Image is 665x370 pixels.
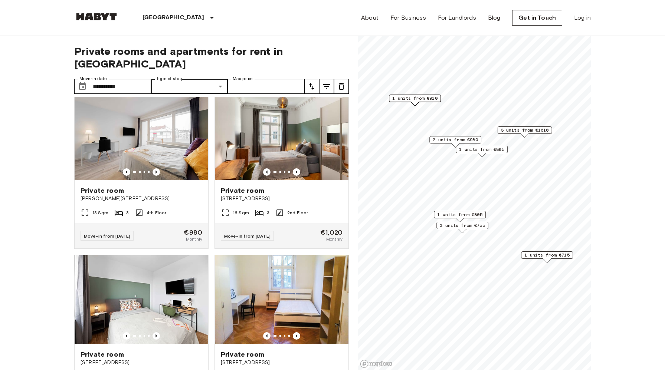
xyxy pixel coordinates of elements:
span: 1 units from €885 [459,146,504,153]
span: Private room [221,350,264,359]
a: Get in Touch [512,10,562,26]
button: Previous image [123,168,130,176]
img: Habyt [74,13,119,20]
label: Max price [233,76,253,82]
span: Private room [221,186,264,195]
span: Move-in from [DATE] [84,233,130,239]
button: Previous image [263,168,271,176]
a: Marketing picture of unit DE-02-024-002-01HFPrevious imagePrevious imagePrivate room[STREET_ADDRE... [214,91,349,249]
div: Map marker [521,251,573,263]
button: tune [304,79,319,94]
label: Type of stay [156,76,182,82]
a: For Business [390,13,426,22]
span: 16 Sqm [233,209,249,216]
div: Map marker [456,146,508,157]
span: Private room [81,350,124,359]
span: 3 units from €1010 [501,127,549,133]
label: Move-in date [79,76,107,82]
button: Previous image [293,168,300,176]
button: tune [319,79,334,94]
div: Map marker [436,222,488,233]
span: Private room [81,186,124,195]
a: For Landlords [438,13,476,22]
div: Map marker [389,95,441,106]
div: Map marker [498,126,552,138]
span: €980 [184,229,202,236]
button: tune [334,79,349,94]
button: Previous image [153,332,160,340]
span: 3 units from €755 [440,222,485,229]
a: Blog [488,13,501,22]
a: About [361,13,379,22]
img: Marketing picture of unit DE-02-008-03M [215,255,348,344]
span: Monthly [186,236,202,242]
a: Marketing picture of unit DE-02-014-004-03HFPrevious imagePrevious imagePrivate room[PERSON_NAME]... [74,91,209,249]
div: Map marker [434,211,486,222]
span: 2nd Floor [287,209,308,216]
a: Log in [574,13,591,22]
span: 13 Sqm [92,209,108,216]
span: 4th Floor [147,209,166,216]
button: Previous image [293,332,300,340]
span: [STREET_ADDRESS] [221,359,343,366]
span: 1 units from €715 [524,252,570,258]
button: Previous image [123,332,130,340]
span: €1,020 [320,229,343,236]
span: Monthly [326,236,343,242]
span: 2 units from €980 [433,136,478,143]
span: 3 [126,209,129,216]
button: Previous image [153,168,160,176]
span: [STREET_ADDRESS] [221,195,343,202]
img: Marketing picture of unit DE-02-019-001-02HF [75,255,208,344]
img: Marketing picture of unit DE-02-024-002-01HF [215,91,348,180]
a: Mapbox logo [360,360,393,368]
span: 1 units from €805 [437,211,482,218]
img: Marketing picture of unit DE-02-014-004-03HF [75,91,208,180]
div: Map marker [429,136,481,148]
span: 1 units from €910 [392,95,438,102]
span: Move-in from [DATE] [224,233,271,239]
button: Previous image [263,332,271,340]
p: [GEOGRAPHIC_DATA] [142,13,204,22]
span: Private rooms and apartments for rent in [GEOGRAPHIC_DATA] [74,45,349,70]
button: Choose date, selected date is 31 Jan 2026 [75,79,90,94]
span: [STREET_ADDRESS] [81,359,202,366]
span: 3 [267,209,269,216]
span: [PERSON_NAME][STREET_ADDRESS] [81,195,202,202]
